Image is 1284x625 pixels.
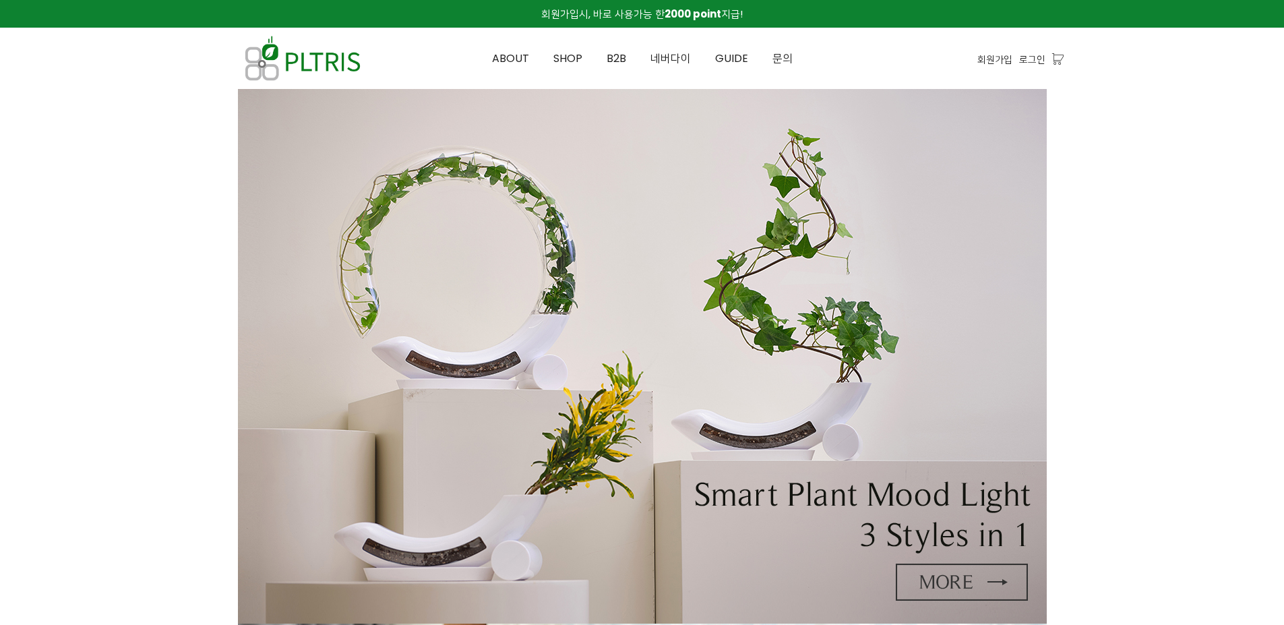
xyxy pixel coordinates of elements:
span: SHOP [553,51,582,66]
span: 회원가입시, 바로 사용가능 한 지급! [541,7,743,21]
a: 회원가입 [977,52,1012,67]
a: ABOUT [480,28,541,89]
a: GUIDE [703,28,760,89]
strong: 2000 point [665,7,721,21]
span: 네버다이 [650,51,691,66]
a: SHOP [541,28,594,89]
span: ABOUT [492,51,529,66]
span: B2B [607,51,626,66]
a: 네버다이 [638,28,703,89]
a: B2B [594,28,638,89]
a: 로그인 [1019,52,1045,67]
a: 문의 [760,28,805,89]
span: GUIDE [715,51,748,66]
span: 문의 [772,51,793,66]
